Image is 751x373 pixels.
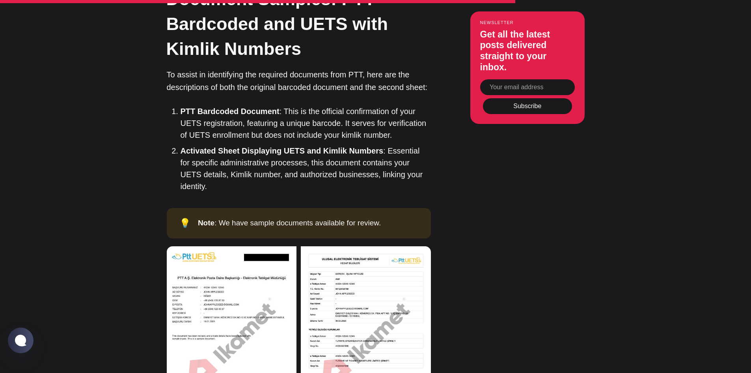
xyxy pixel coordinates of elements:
[87,47,133,52] div: Keywords by Traffic
[480,29,575,72] h3: Get all the latest posts delivered straight to your inbox.
[13,21,19,27] img: website_grey.svg
[181,146,384,155] strong: Activated Sheet Displaying UETS and Kimlik Numbers
[30,47,71,52] div: Domain Overview
[181,105,431,141] li: : This is the official confirmation of your UETS registration, featuring a unique barcode. It ser...
[167,68,431,94] p: To assist in identifying the required documents from PTT, here are the descriptions of both the o...
[181,107,280,116] strong: PTT Bardcoded Document
[198,217,381,229] div: : We have sample documents available for review.
[21,46,28,52] img: tab_domain_overview_orange.svg
[198,219,214,227] strong: Note
[181,145,431,192] li: : Essential for specific administrative processes, this document contains your UETS details, Kiml...
[22,13,39,19] div: v 4.0.25
[483,98,572,114] button: Subscribe
[179,217,198,229] div: 💡
[480,20,575,24] small: Newsletter
[78,46,85,52] img: tab_keywords_by_traffic_grey.svg
[480,79,575,95] input: Your email address
[13,13,19,19] img: logo_orange.svg
[20,21,87,27] div: Domain: [DOMAIN_NAME]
